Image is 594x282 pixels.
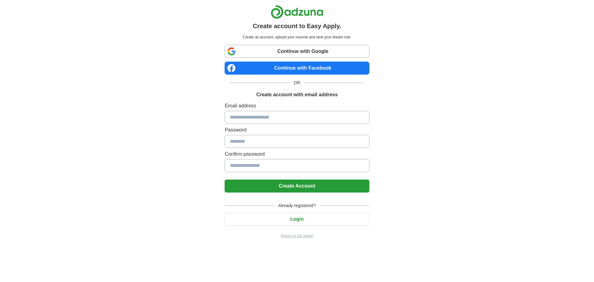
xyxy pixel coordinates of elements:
button: Login [225,213,369,226]
img: Adzuna logo [271,5,323,19]
label: Email address [225,102,369,110]
a: Continue with Google [225,45,369,58]
a: Continue with Facebook [225,62,369,75]
span: OR [290,80,304,86]
a: Login [225,216,369,222]
span: Already registered? [274,202,319,209]
h1: Create account to Easy Apply. [253,21,341,31]
label: Confirm password [225,150,369,158]
button: Create Account [225,180,369,193]
label: Password [225,126,369,134]
p: Create an account, upload your resume and land your dream role. [226,34,368,40]
h1: Create account with email address [256,91,338,98]
a: Return to job advert [225,233,369,239]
